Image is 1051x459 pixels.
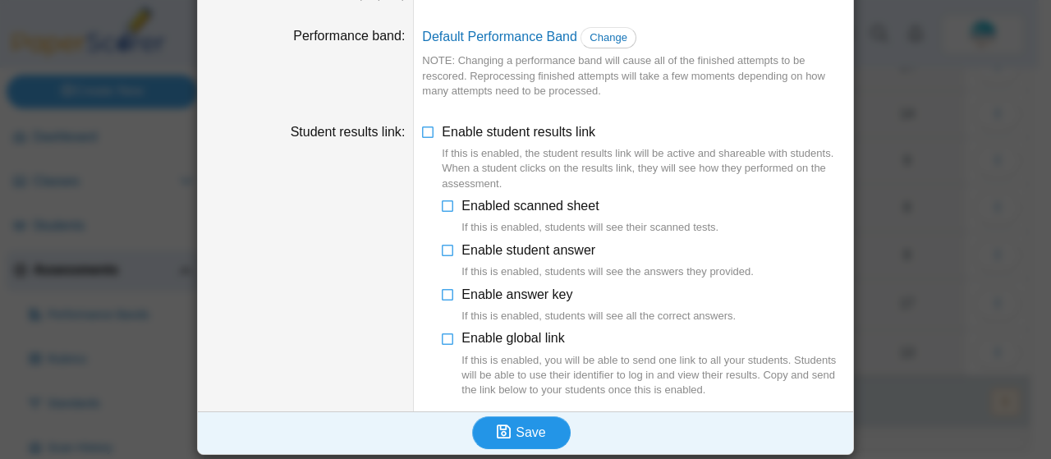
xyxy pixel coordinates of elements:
[581,27,636,48] a: Change
[293,29,405,43] label: Performance band
[516,425,545,439] span: Save
[442,125,845,191] span: Enable student results link
[461,220,718,235] div: If this is enabled, students will see their scanned tests.
[461,199,718,236] span: Enabled scanned sheet
[590,31,627,44] span: Change
[461,243,754,280] span: Enable student answer
[291,125,406,139] label: Student results link
[461,264,754,279] div: If this is enabled, students will see the answers they provided.
[442,146,845,191] div: If this is enabled, the student results link will be active and shareable with students. When a s...
[461,287,736,324] span: Enable answer key
[422,30,577,44] a: Default Performance Band
[472,416,571,449] button: Save
[461,309,736,324] div: If this is enabled, students will see all the correct answers.
[461,353,845,398] div: If this is enabled, you will be able to send one link to all your students. Students will be able...
[422,53,845,99] div: NOTE: Changing a performance band will cause all of the finished attempts to be rescored. Reproce...
[461,331,845,397] span: Enable global link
